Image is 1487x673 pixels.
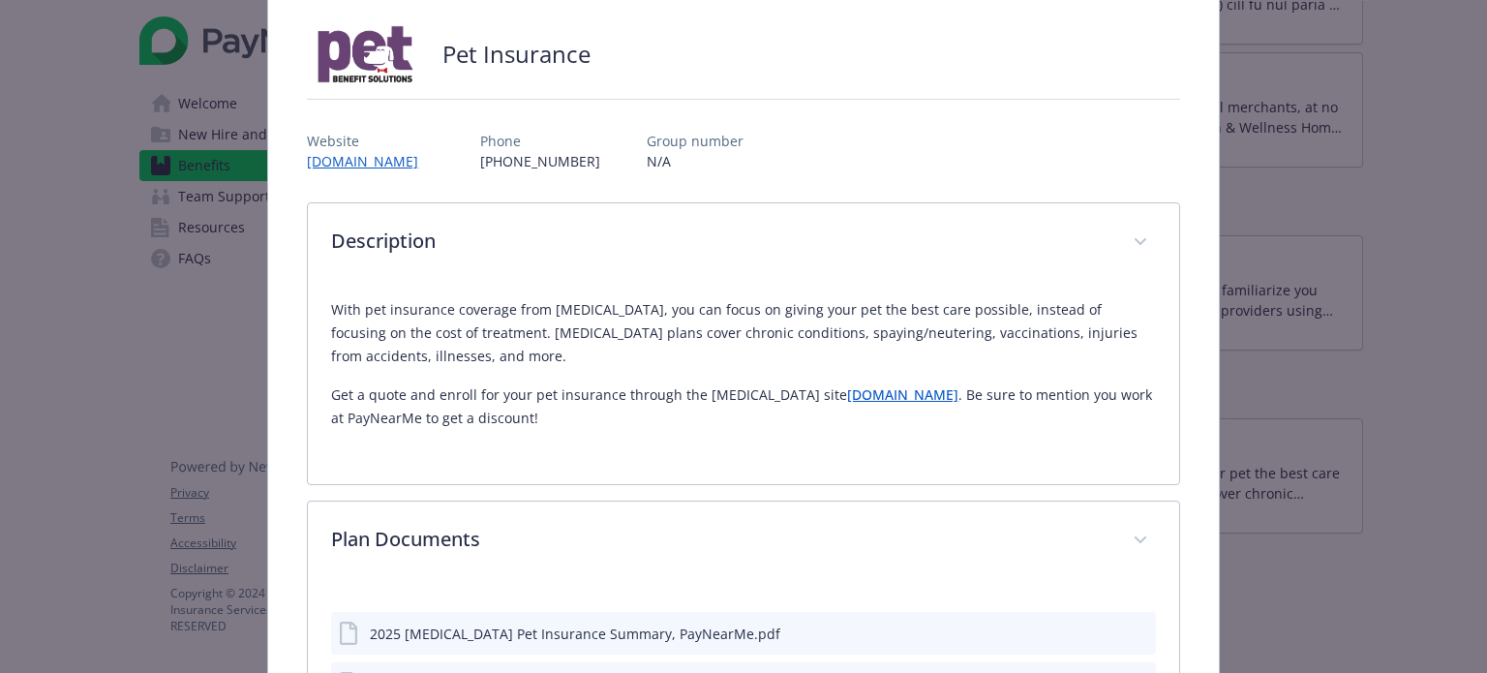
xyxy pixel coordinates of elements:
p: Get a quote and enroll for your pet insurance through the [MEDICAL_DATA] site . Be sure to mentio... [331,383,1155,430]
div: Description [308,203,1178,283]
p: Plan Documents [331,525,1108,554]
p: With pet insurance coverage from [MEDICAL_DATA], you can focus on giving your pet the best care p... [331,298,1155,368]
a: [DOMAIN_NAME] [307,152,434,170]
p: N/A [647,151,743,171]
p: Group number [647,131,743,151]
p: [PHONE_NUMBER] [480,151,600,171]
div: Description [308,283,1178,484]
a: [DOMAIN_NAME] [847,385,958,404]
div: Plan Documents [308,502,1178,581]
p: Website [307,131,434,151]
button: preview file [1131,624,1148,644]
div: 2025 [MEDICAL_DATA] Pet Insurance Summary, PayNearMe.pdf [370,624,780,644]
p: Phone [480,131,600,151]
p: Description [331,227,1108,256]
img: Pet Benefit Solutions [307,25,423,83]
button: download file [1100,624,1115,644]
h2: Pet Insurance [442,38,591,71]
